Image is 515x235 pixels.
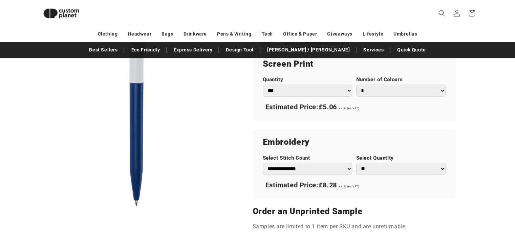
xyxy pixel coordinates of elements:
[38,10,236,208] media-gallery: Gallery Viewer
[360,44,387,56] a: Services
[253,222,456,232] p: Samples are limited to 1 item per SKU and are unreturnable.
[356,76,446,83] label: Number of Colours
[263,178,446,192] div: Estimated Price:
[263,76,352,83] label: Quantity
[356,155,446,161] label: Select Quantity
[162,28,173,40] a: Bags
[253,206,456,217] h2: Order an Unprinted Sample
[319,181,337,189] span: £8.28
[217,28,251,40] a: Pens & Writing
[170,44,216,56] a: Express Delivery
[283,28,317,40] a: Office & Paper
[263,58,446,69] h2: Screen Print
[327,28,352,40] a: Giveaways
[86,44,121,56] a: Best Sellers
[261,28,273,40] a: Tech
[339,107,359,110] span: each (ex VAT)
[402,162,515,235] iframe: Chat Widget
[222,44,257,56] a: Design Tool
[184,28,207,40] a: Drinkware
[319,103,337,111] span: £5.06
[263,100,446,114] div: Estimated Price:
[38,3,85,24] img: Custom Planet
[394,44,429,56] a: Quick Quote
[263,155,352,161] label: Select Stitch Count
[128,44,163,56] a: Eco Friendly
[98,28,118,40] a: Clothing
[264,44,353,56] a: [PERSON_NAME] / [PERSON_NAME]
[263,137,446,147] h2: Embroidery
[128,28,151,40] a: Headwear
[363,28,383,40] a: Lifestyle
[339,185,359,188] span: each (ex VAT)
[434,6,449,21] summary: Search
[393,28,417,40] a: Umbrellas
